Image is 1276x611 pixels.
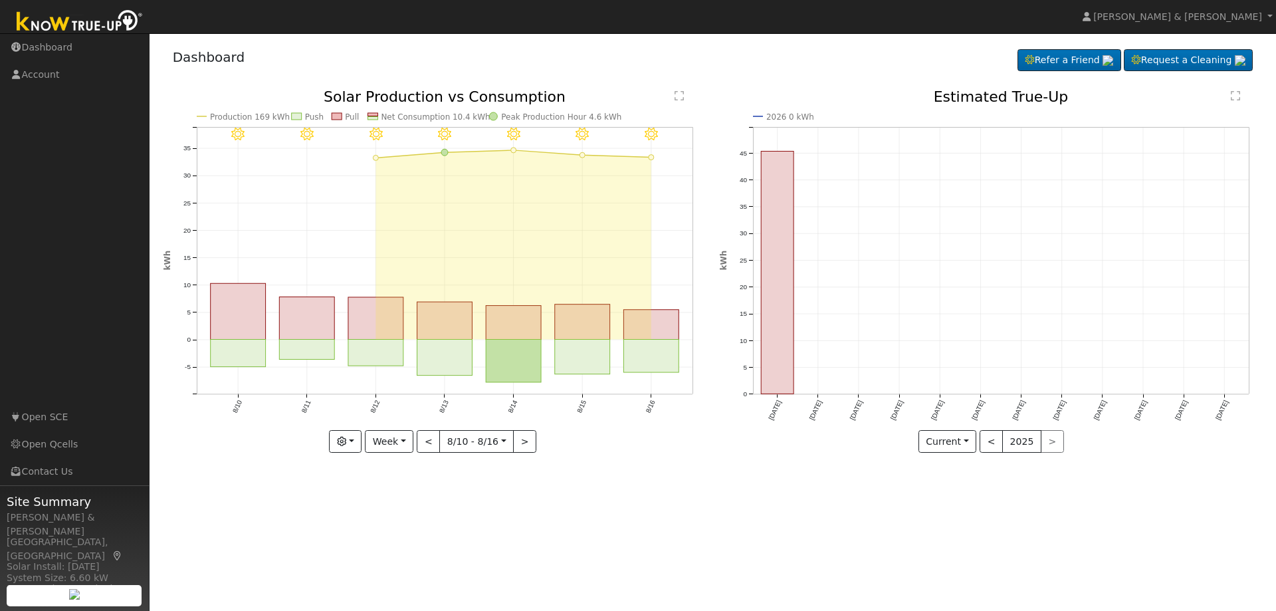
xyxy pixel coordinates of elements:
a: Dashboard [173,49,245,65]
div: Storage Size: 15.0 kWh [7,582,142,596]
img: Know True-Up [10,7,150,37]
img: retrieve [1235,55,1245,66]
div: [PERSON_NAME] & [PERSON_NAME] [7,511,142,539]
img: retrieve [1103,55,1113,66]
span: Site Summary [7,493,142,511]
a: Refer a Friend [1017,49,1121,72]
span: [PERSON_NAME] & [PERSON_NAME] [1093,11,1262,22]
div: System Size: 6.60 kW [7,571,142,585]
img: retrieve [69,589,80,600]
a: Map [112,550,124,561]
div: Solar Install: [DATE] [7,560,142,574]
div: [GEOGRAPHIC_DATA], [GEOGRAPHIC_DATA] [7,535,142,563]
a: Request a Cleaning [1124,49,1253,72]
